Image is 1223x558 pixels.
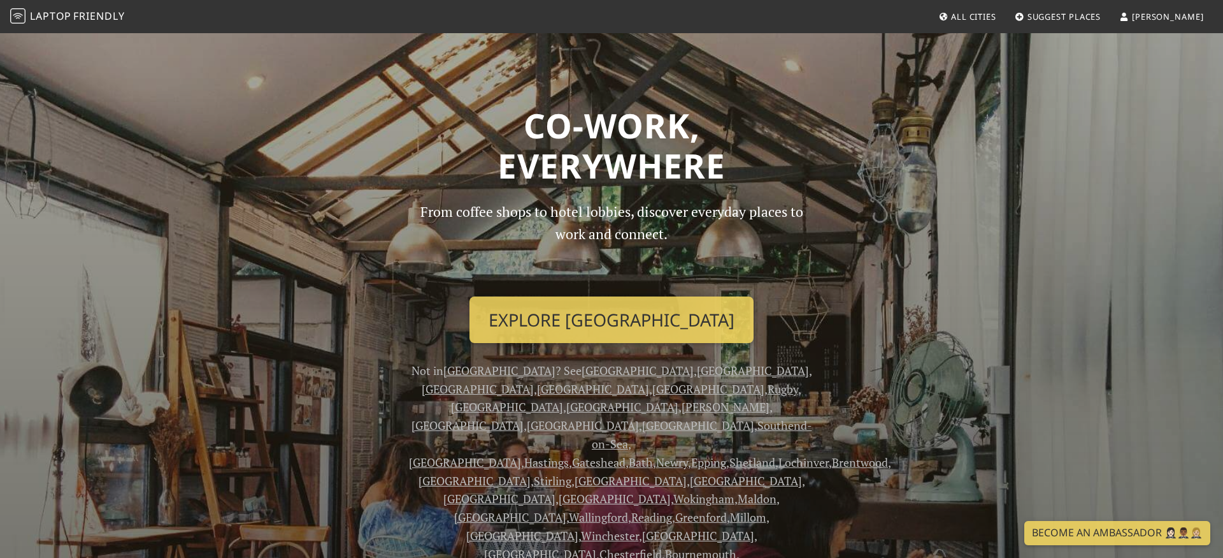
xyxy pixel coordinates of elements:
[1114,5,1209,28] a: [PERSON_NAME]
[569,510,628,525] a: Wallingford
[832,455,888,470] a: Brentwood
[729,455,775,470] a: Shetland
[537,381,649,397] a: [GEOGRAPHIC_DATA]
[691,455,726,470] a: Epping
[443,363,555,378] a: [GEOGRAPHIC_DATA]
[656,455,688,470] a: Newry
[933,5,1001,28] a: All Cities
[768,381,798,397] a: Rugby
[673,491,734,506] a: Wokingham
[697,363,809,378] a: [GEOGRAPHIC_DATA]
[572,455,626,470] a: Gateshead
[411,418,524,433] a: [GEOGRAPHIC_DATA]
[1027,11,1101,22] span: Suggest Places
[631,510,672,525] a: Reading
[730,510,766,525] a: Millom
[582,363,694,378] a: [GEOGRAPHIC_DATA]
[581,528,639,543] a: Winchester
[409,455,521,470] a: [GEOGRAPHIC_DATA]
[642,528,754,543] a: [GEOGRAPHIC_DATA]
[534,473,571,488] a: Stirling
[409,201,814,286] p: From coffee shops to hotel lobbies, discover everyday places to work and connect.
[466,528,578,543] a: [GEOGRAPHIC_DATA]
[1132,11,1204,22] span: [PERSON_NAME]
[1010,5,1106,28] a: Suggest Places
[422,381,534,397] a: [GEOGRAPHIC_DATA]
[469,297,754,344] a: Explore [GEOGRAPHIC_DATA]
[73,9,124,23] span: Friendly
[951,11,996,22] span: All Cities
[199,105,1024,186] h1: Co-work, Everywhere
[30,9,71,23] span: Laptop
[690,473,802,488] a: [GEOGRAPHIC_DATA]
[10,8,25,24] img: LaptopFriendly
[418,473,531,488] a: [GEOGRAPHIC_DATA]
[451,399,563,415] a: [GEOGRAPHIC_DATA]
[652,381,764,397] a: [GEOGRAPHIC_DATA]
[566,399,678,415] a: [GEOGRAPHIC_DATA]
[559,491,671,506] a: [GEOGRAPHIC_DATA]
[738,491,776,506] a: Maldon
[443,491,555,506] a: [GEOGRAPHIC_DATA]
[1024,521,1210,545] a: Become an Ambassador 🤵🏻‍♀️🤵🏾‍♂️🤵🏼‍♀️
[527,418,639,433] a: [GEOGRAPHIC_DATA]
[524,455,569,470] a: Hastings
[682,399,769,415] a: [PERSON_NAME]
[778,455,829,470] a: Lochinver
[675,510,727,525] a: Greenford
[642,418,754,433] a: [GEOGRAPHIC_DATA]
[629,455,653,470] a: Bath
[10,6,125,28] a: LaptopFriendly LaptopFriendly
[575,473,687,488] a: [GEOGRAPHIC_DATA]
[454,510,566,525] a: [GEOGRAPHIC_DATA]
